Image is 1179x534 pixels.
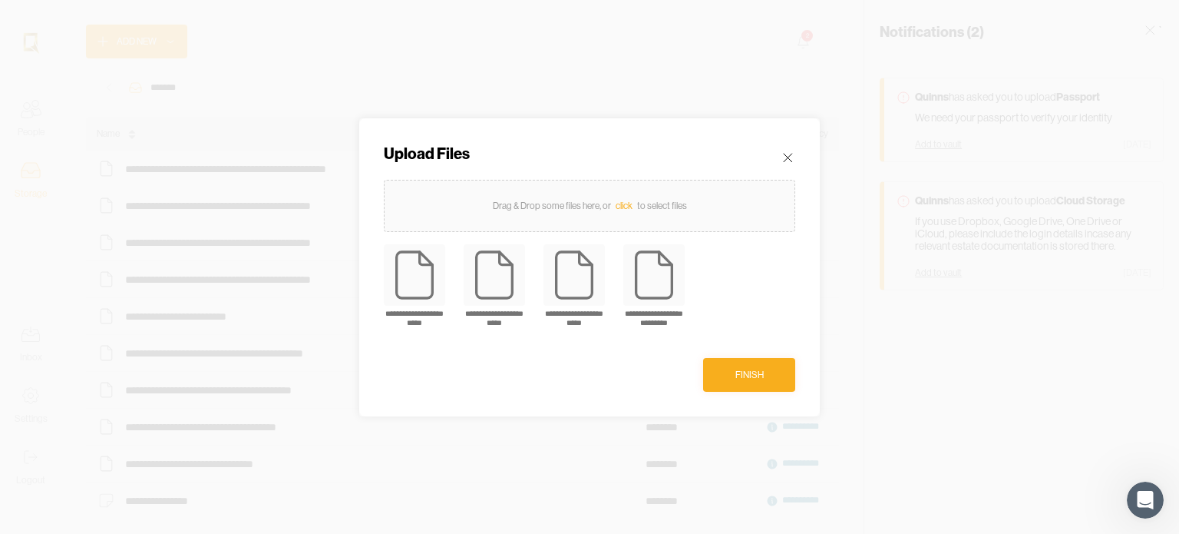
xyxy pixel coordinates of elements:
div: Upload Files [384,143,470,164]
div: Drag & Drop some files here, orclickto select files [384,180,795,232]
div: click [611,198,637,214]
iframe: Intercom live chat [1127,482,1164,519]
div: Drag & Drop some files here, or to select files [493,198,687,214]
button: Finish [703,358,795,392]
div: Finish [735,367,764,383]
